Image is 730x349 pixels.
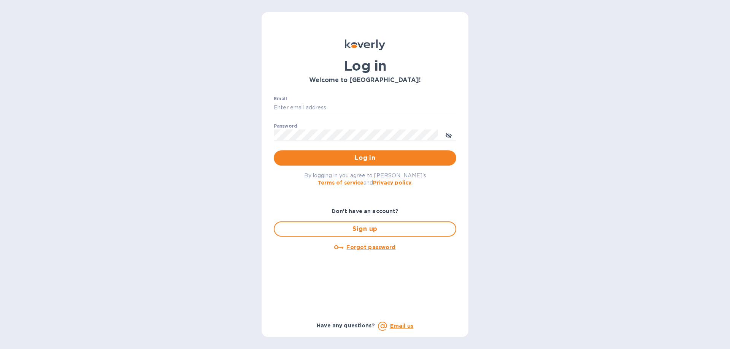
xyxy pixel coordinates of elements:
[373,180,411,186] a: Privacy policy
[274,102,456,114] input: Enter email address
[346,244,395,250] u: Forgot password
[274,124,297,128] label: Password
[274,77,456,84] h3: Welcome to [GEOGRAPHIC_DATA]!
[345,39,385,50] img: Koverly
[280,153,450,163] span: Log in
[317,180,363,186] a: Terms of service
[304,172,426,186] span: By logging in you agree to [PERSON_NAME]'s and .
[274,150,456,166] button: Log in
[317,322,375,328] b: Have any questions?
[332,208,399,214] b: Don't have an account?
[274,96,287,101] label: Email
[390,323,413,329] a: Email us
[274,58,456,74] h1: Log in
[281,224,449,234] span: Sign up
[274,221,456,237] button: Sign up
[441,127,456,142] button: toggle password visibility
